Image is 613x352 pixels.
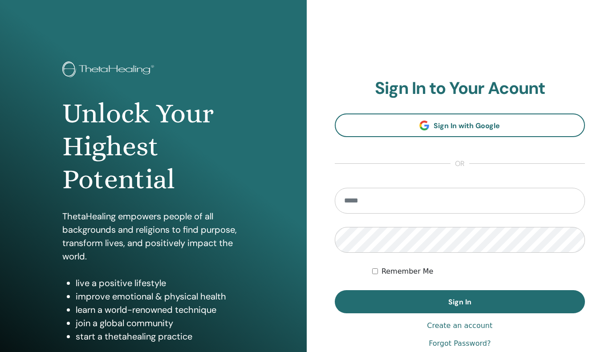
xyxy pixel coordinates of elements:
p: ThetaHealing empowers people of all backgrounds and religions to find purpose, transform lives, a... [62,210,244,263]
li: join a global community [76,316,244,330]
li: live a positive lifestyle [76,276,244,290]
span: Sign In [448,297,471,307]
div: Keep me authenticated indefinitely or until I manually logout [372,266,585,277]
li: improve emotional & physical health [76,290,244,303]
h2: Sign In to Your Acount [335,78,585,99]
label: Remember Me [382,266,434,277]
span: or [451,158,469,169]
li: start a thetahealing practice [76,330,244,343]
a: Forgot Password? [429,338,491,349]
a: Sign In with Google [335,113,585,137]
span: Sign In with Google [434,121,500,130]
h1: Unlock Your Highest Potential [62,97,244,196]
li: learn a world-renowned technique [76,303,244,316]
a: Create an account [427,320,492,331]
button: Sign In [335,290,585,313]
